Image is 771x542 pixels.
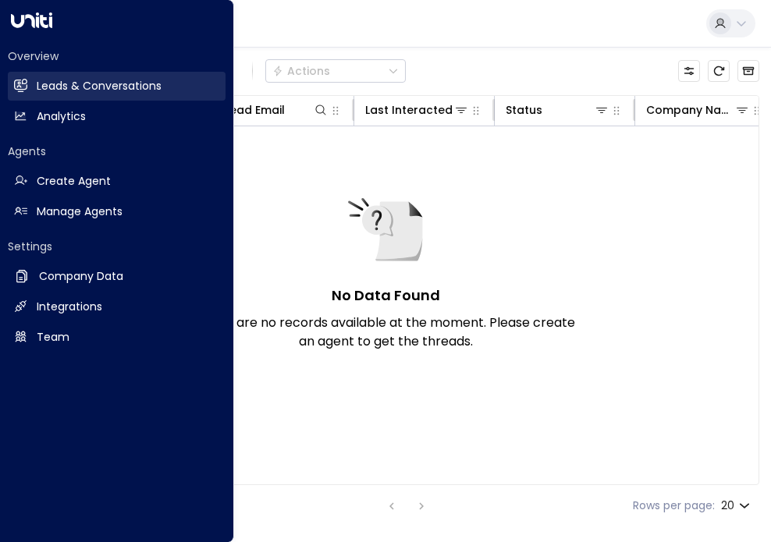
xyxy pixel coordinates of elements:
[8,262,226,291] a: Company Data
[37,329,69,345] h2: Team
[8,102,226,131] a: Analytics
[737,60,759,82] button: Archived Leads
[721,494,753,517] div: 20
[8,323,226,352] a: Team
[8,167,226,196] a: Create Agent
[8,292,226,321] a: Integrations
[37,299,102,315] h2: Integrations
[708,60,730,82] span: Refresh
[506,101,542,119] div: Status
[225,101,329,119] div: Lead Email
[678,60,700,82] button: Customize
[633,498,715,514] label: Rows per page:
[225,101,285,119] div: Lead Email
[37,173,111,190] h2: Create Agent
[332,285,440,306] h5: No Data Found
[646,101,750,119] div: Company Name
[39,268,123,285] h2: Company Data
[365,101,453,119] div: Last Interacted
[37,204,123,220] h2: Manage Agents
[37,78,162,94] h2: Leads & Conversations
[506,101,609,119] div: Status
[8,239,226,254] h2: Settings
[272,64,330,78] div: Actions
[265,59,406,83] button: Actions
[8,197,226,226] a: Manage Agents
[8,72,226,101] a: Leads & Conversations
[190,314,581,351] p: There are no records available at the moment. Please create an agent to get the threads.
[365,101,469,119] div: Last Interacted
[37,108,86,125] h2: Analytics
[265,59,406,83] div: Button group with a nested menu
[8,143,226,159] h2: Agents
[8,48,226,64] h2: Overview
[382,496,432,515] nav: pagination navigation
[646,101,734,119] div: Company Name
